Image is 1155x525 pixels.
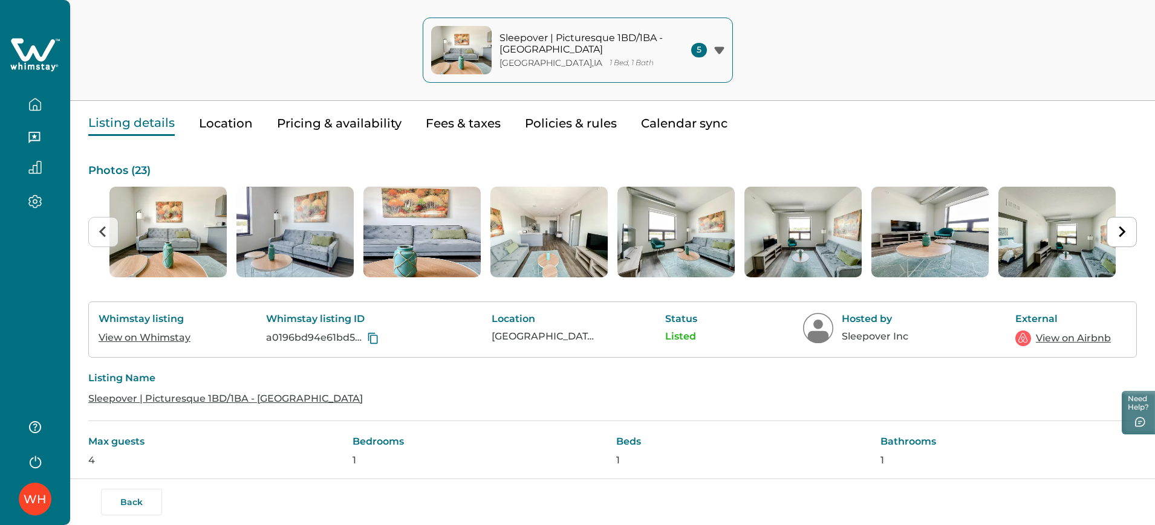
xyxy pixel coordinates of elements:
[490,187,608,277] li: 4 of 23
[88,436,345,448] p: Max guests
[998,187,1116,277] li: 8 of 23
[353,436,610,448] p: Bedrooms
[525,111,617,136] button: Policies & rules
[1036,331,1111,346] a: View on Airbnb
[499,58,602,68] p: [GEOGRAPHIC_DATA] , IA
[665,330,732,343] p: Listed
[842,313,945,325] p: Hosted by
[1015,313,1112,325] p: External
[616,436,873,448] p: Beds
[88,111,175,136] button: Listing details
[1107,217,1137,247] button: Next slide
[616,454,873,466] p: 1
[691,43,707,57] span: 5
[431,26,492,74] img: property-cover
[610,59,654,68] p: 1 Bed, 1 Bath
[492,330,594,343] p: [GEOGRAPHIC_DATA], [GEOGRAPHIC_DATA], [GEOGRAPHIC_DATA]
[88,217,119,247] button: Previous slide
[88,165,1137,177] p: Photos ( 23 )
[871,187,989,277] img: list-photos
[617,187,735,277] img: list-photos
[998,187,1116,277] img: list-photos
[101,489,162,515] button: Back
[88,393,363,404] a: Sleepover | Picturesque 1BD/1BA - [GEOGRAPHIC_DATA]
[842,330,945,343] p: Sleepover Inc
[744,187,862,277] li: 6 of 23
[236,187,354,277] li: 2 of 23
[363,187,481,277] img: list-photos
[880,436,1137,448] p: Bathrooms
[363,187,481,277] li: 3 of 23
[744,187,862,277] img: list-photos
[99,332,190,343] a: View on Whimstay
[24,485,47,514] div: Whimstay Host
[99,313,195,325] p: Whimstay listing
[641,111,727,136] button: Calendar sync
[266,313,420,325] p: Whimstay listing ID
[880,454,1137,466] p: 1
[871,187,989,277] li: 7 of 23
[266,332,365,344] p: a0196bd94e61bd5d33abc53f1885deae
[353,454,610,466] p: 1
[617,187,735,277] li: 5 of 23
[492,313,594,325] p: Location
[236,187,354,277] img: list-photos
[199,111,253,136] button: Location
[665,313,732,325] p: Status
[109,187,227,277] img: list-photos
[426,111,501,136] button: Fees & taxes
[88,454,345,466] p: 4
[109,187,227,277] li: 1 of 23
[499,32,663,56] p: Sleepover | Picturesque 1BD/1BA - [GEOGRAPHIC_DATA]
[423,18,733,83] button: property-coverSleepover | Picturesque 1BD/1BA - [GEOGRAPHIC_DATA][GEOGRAPHIC_DATA],IA1 Bed, 1 Bath5
[490,187,608,277] img: list-photos
[277,111,402,136] button: Pricing & availability
[88,372,1137,384] p: Listing Name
